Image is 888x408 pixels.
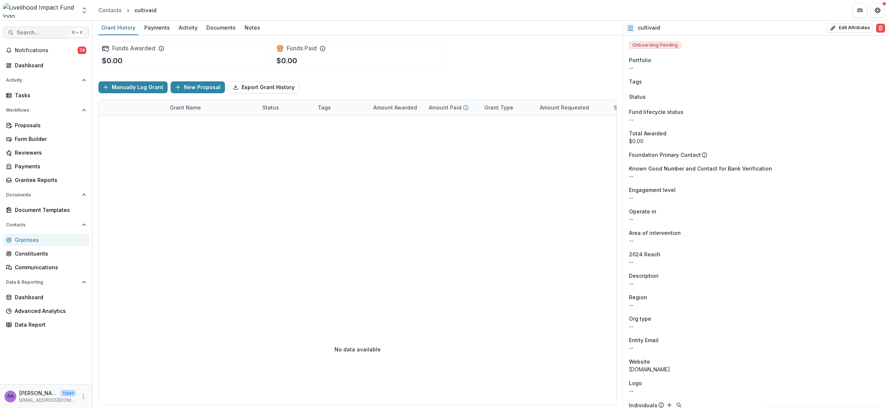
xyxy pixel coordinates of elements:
[629,237,882,245] p: --
[15,121,83,129] div: Proposals
[638,25,660,31] h2: cultivaid
[3,234,89,246] a: Grantees
[79,392,88,401] button: More
[176,21,201,35] a: Activity
[19,389,58,397] p: [PERSON_NAME]
[15,250,83,257] div: Constituents
[3,89,89,101] a: Tasks
[102,55,122,66] p: $0.00
[629,336,659,344] span: Entity Email
[3,189,89,201] button: Open Documents
[870,3,885,18] button: Get Help
[480,100,535,115] div: Grant Type
[3,119,89,131] a: Proposals
[629,315,651,323] span: Org type
[3,74,89,86] button: Open Activity
[629,208,656,215] span: Operate in
[228,81,299,93] button: Export Grant History
[15,135,83,143] div: Form Builder
[629,250,660,258] span: 2024 Reach
[3,276,89,288] button: Open Data & Reporting
[15,307,83,315] div: Advanced Analytics
[203,21,239,35] a: Documents
[95,5,125,16] a: Contacts
[3,146,89,159] a: Reviewers
[258,104,283,111] div: Status
[629,116,882,124] p: --
[609,104,644,111] div: Start Date
[629,280,882,287] p: --
[6,108,79,113] span: Workflows
[313,104,335,111] div: Tags
[6,192,79,198] span: Documents
[98,81,168,93] button: Manually Log Grant
[70,28,84,37] div: ⌘ + K
[78,47,86,54] span: 74
[134,6,157,14] div: cultivaid
[98,22,138,33] div: Grant History
[629,301,882,309] p: --
[629,78,642,85] span: Tags
[3,204,89,216] a: Document Templates
[3,219,89,231] button: Open Contacts
[629,129,666,137] span: Total Awarded
[535,100,609,115] div: Amount Requested
[609,100,665,115] div: Start Date
[176,22,201,33] div: Activity
[629,272,659,280] span: Description
[629,358,650,365] span: Website
[3,133,89,145] a: Form Builder
[15,263,83,271] div: Communications
[15,321,83,328] div: Data Report
[629,41,681,49] span: Onboarding Pending
[3,27,89,38] button: Search...
[287,45,317,52] h2: Funds Paid
[171,81,225,93] button: New Proposal
[15,91,83,99] div: Tasks
[629,186,676,194] span: Engagement level
[629,108,683,116] span: Fund lifecycle status
[95,5,159,16] nav: breadcrumb
[6,280,79,285] span: Data & Reporting
[629,293,647,301] span: Region
[424,100,480,115] div: Amount Paid
[165,100,258,115] div: Grant Name
[258,100,313,115] div: Status
[3,305,89,317] a: Advanced Analytics
[369,100,424,115] div: Amount Awarded
[313,100,369,115] div: Tags
[98,21,138,35] a: Grant History
[334,345,381,353] p: No data available
[629,56,651,64] span: Portfolio
[112,45,155,52] h2: Funds Awarded
[629,366,670,372] a: [DOMAIN_NAME]
[369,104,421,111] div: Amount Awarded
[629,151,701,159] p: Foundation Primary Contact
[629,258,882,266] p: --
[15,293,83,301] div: Dashboard
[629,229,681,237] span: Area of intervention
[17,30,67,36] span: Search...
[3,291,89,303] a: Dashboard
[61,390,76,397] p: User
[7,394,14,399] div: Aude Anquetil
[3,174,89,186] a: Grantee Reports
[629,194,882,202] p: --
[15,236,83,244] div: Grantees
[629,137,882,145] div: $0.00
[629,379,642,387] span: Logo
[629,387,882,395] p: --
[15,176,83,184] div: Grantee Reports
[3,261,89,273] a: Communications
[15,162,83,170] div: Payments
[3,247,89,260] a: Constituents
[6,78,79,83] span: Activity
[15,149,83,156] div: Reviewers
[852,3,867,18] button: Partners
[165,104,205,111] div: Grant Name
[629,64,882,72] p: --
[19,397,76,404] p: [EMAIL_ADDRESS][DOMAIN_NAME]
